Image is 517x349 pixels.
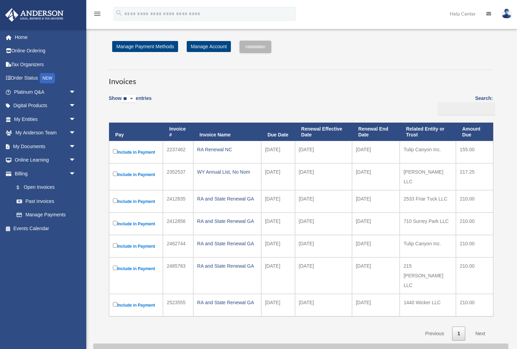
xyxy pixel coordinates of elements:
td: [DATE] [261,257,295,294]
td: [DATE] [261,163,295,190]
a: Home [5,30,86,44]
select: Showentries [121,95,136,103]
td: 2462744 [163,235,193,257]
a: My Entitiesarrow_drop_down [5,112,86,126]
input: Include in Payment [113,243,117,248]
td: Tulip Canyon Inc. [400,235,456,257]
th: Related Entity or Trust: activate to sort column ascending [400,123,456,141]
a: Tax Organizers [5,58,86,71]
a: Manage Payments [10,208,83,222]
input: Include in Payment [113,198,117,203]
a: Order StatusNEW [5,71,86,85]
a: Events Calendar [5,222,86,235]
img: User Pic [501,9,512,19]
td: Tulip Canyon Inc. [400,141,456,163]
td: [DATE] [295,294,352,316]
td: [DATE] [352,163,400,190]
a: Platinum Q&Aarrow_drop_down [5,85,86,99]
a: 1 [452,327,465,341]
td: [DATE] [295,190,352,213]
td: [DATE] [295,163,352,190]
i: search [115,9,123,17]
td: 2237462 [163,141,193,163]
a: Next [470,327,490,341]
span: arrow_drop_down [69,112,83,126]
th: Due Date: activate to sort column ascending [261,123,295,141]
div: RA and State Renewal GA [197,239,257,248]
a: $Open Invoices [10,181,79,195]
input: Include in Payment [113,266,117,270]
td: [DATE] [261,141,295,163]
a: Billingarrow_drop_down [5,167,83,181]
td: [DATE] [295,213,352,235]
label: Include in Payment [113,242,159,250]
a: Past Invoices [10,194,83,208]
th: Pay: activate to sort column descending [109,123,163,141]
a: My Documentsarrow_drop_down [5,140,86,153]
a: menu [93,12,101,18]
label: Include in Payment [113,197,159,206]
td: [DATE] [295,235,352,257]
th: Invoice Name: activate to sort column ascending [193,123,261,141]
a: Online Learningarrow_drop_down [5,153,86,167]
div: RA and State Renewal GA [197,194,257,204]
a: Online Ordering [5,44,86,58]
h3: Invoices [109,70,493,87]
td: 210.00 [456,257,493,294]
label: Include in Payment [113,264,159,273]
span: arrow_drop_down [69,167,83,181]
td: 2485783 [163,257,193,294]
td: 710 Surrey Park LLC [400,213,456,235]
span: arrow_drop_down [69,99,83,113]
label: Search: [435,94,493,115]
td: 210.00 [456,235,493,257]
div: WY Annual List, No Nom [197,167,257,177]
th: Renewal End Date: activate to sort column ascending [352,123,400,141]
td: 2412856 [163,213,193,235]
th: Renewal Effective Date: activate to sort column ascending [295,123,352,141]
span: arrow_drop_down [69,153,83,167]
input: Search: [438,102,495,115]
td: [DATE] [295,141,352,163]
label: Show entries [109,94,152,110]
label: Include in Payment [113,148,159,156]
a: Manage Account [187,41,231,52]
span: $ [20,183,24,192]
td: [DATE] [295,257,352,294]
td: 2412835 [163,190,193,213]
a: My Anderson Teamarrow_drop_down [5,126,86,140]
input: Include in Payment [113,172,117,176]
td: [DATE] [352,213,400,235]
td: [DATE] [261,235,295,257]
span: arrow_drop_down [69,85,83,99]
a: Previous [420,327,449,341]
div: RA and State Renewal GA [197,216,257,226]
input: Include in Payment [113,221,117,225]
td: 215 [PERSON_NAME] LLC [400,257,456,294]
td: 217.25 [456,163,493,190]
td: [DATE] [261,190,295,213]
td: [DATE] [352,190,400,213]
label: Include in Payment [113,301,159,309]
td: 2533 Friar Tuck LLC [400,190,456,213]
th: Amount Due: activate to sort column ascending [456,123,493,141]
td: 210.00 [456,213,493,235]
div: RA and State Renewal GA [197,298,257,307]
td: [PERSON_NAME] LLC [400,163,456,190]
td: [DATE] [352,257,400,294]
div: RA Renewal NC [197,145,257,154]
td: 1440 Wicker LLC [400,294,456,316]
td: [DATE] [352,235,400,257]
span: arrow_drop_down [69,126,83,140]
td: 155.00 [456,141,493,163]
td: 2523555 [163,294,193,316]
div: NEW [40,73,55,83]
td: [DATE] [261,213,295,235]
label: Include in Payment [113,170,159,179]
input: Include in Payment [113,302,117,307]
input: Include in Payment [113,149,117,154]
th: Invoice #: activate to sort column ascending [163,123,193,141]
i: menu [93,10,101,18]
td: [DATE] [261,294,295,316]
td: 2352537 [163,163,193,190]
